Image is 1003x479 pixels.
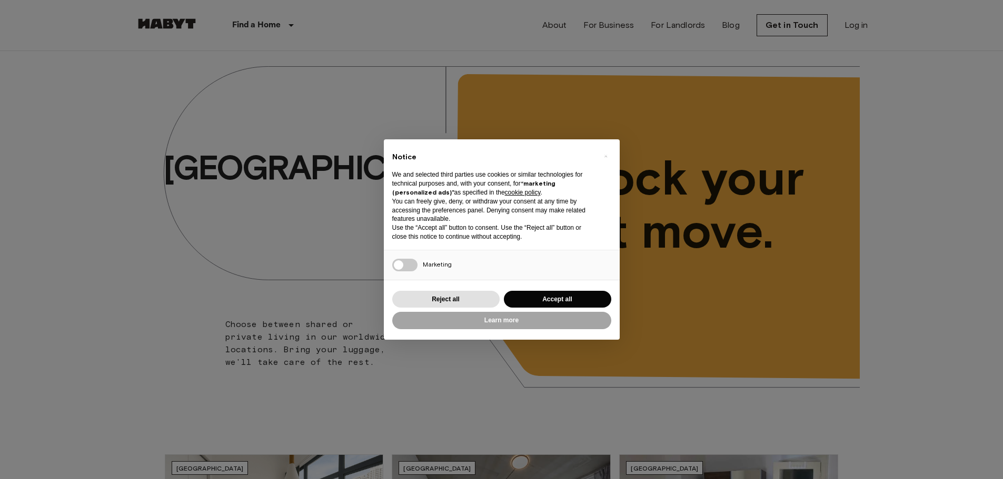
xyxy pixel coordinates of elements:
[598,148,614,165] button: Close this notice
[423,260,452,268] span: Marketing
[392,223,594,241] p: Use the “Accept all” button to consent. Use the “Reject all” button or close this notice to conti...
[392,152,594,162] h2: Notice
[392,312,611,329] button: Learn more
[392,291,500,308] button: Reject all
[392,170,594,197] p: We and selected third parties use cookies or similar technologies for technical purposes and, wit...
[505,189,541,196] a: cookie policy
[392,179,555,196] strong: “marketing (personalized ads)”
[604,150,608,162] span: ×
[392,197,594,223] p: You can freely give, deny, or withdraw your consent at any time by accessing the preferences pane...
[504,291,611,308] button: Accept all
